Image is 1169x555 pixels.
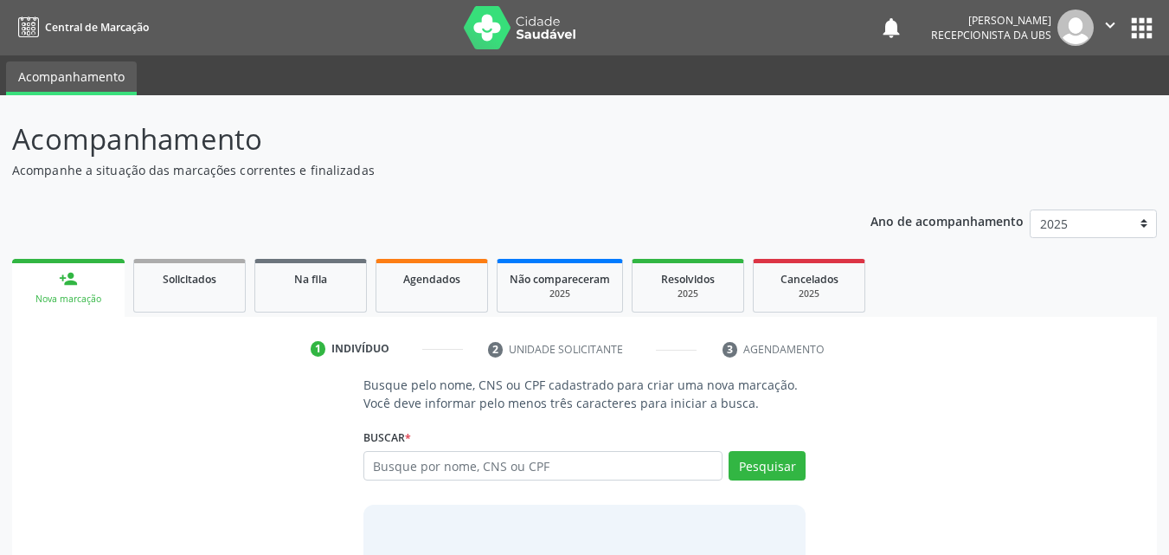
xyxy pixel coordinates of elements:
span: Solicitados [163,272,216,287]
div: 2025 [510,287,610,300]
span: Não compareceram [510,272,610,287]
span: Central de Marcação [45,20,149,35]
label: Buscar [363,424,411,451]
div: Nova marcação [24,293,112,306]
span: Agendados [403,272,460,287]
p: Acompanhamento [12,118,813,161]
div: 1 [311,341,326,357]
i:  [1101,16,1120,35]
button:  [1094,10,1127,46]
button: apps [1127,13,1157,43]
input: Busque por nome, CNS ou CPF [363,451,723,481]
div: [PERSON_NAME] [931,13,1051,28]
span: Resolvidos [661,272,715,287]
img: img [1057,10,1094,46]
div: Indivíduo [331,341,389,357]
p: Busque pelo nome, CNS ou CPF cadastrado para criar uma nova marcação. Você deve informar pelo men... [363,376,806,412]
div: 2025 [766,287,852,300]
div: 2025 [645,287,731,300]
span: Na fila [294,272,327,287]
button: notifications [879,16,903,40]
span: Recepcionista da UBS [931,28,1051,42]
p: Ano de acompanhamento [870,210,1024,231]
span: Cancelados [780,272,838,287]
button: Pesquisar [729,451,806,481]
div: person_add [59,269,78,288]
p: Acompanhe a situação das marcações correntes e finalizadas [12,161,813,179]
a: Central de Marcação [12,13,149,42]
a: Acompanhamento [6,61,137,95]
